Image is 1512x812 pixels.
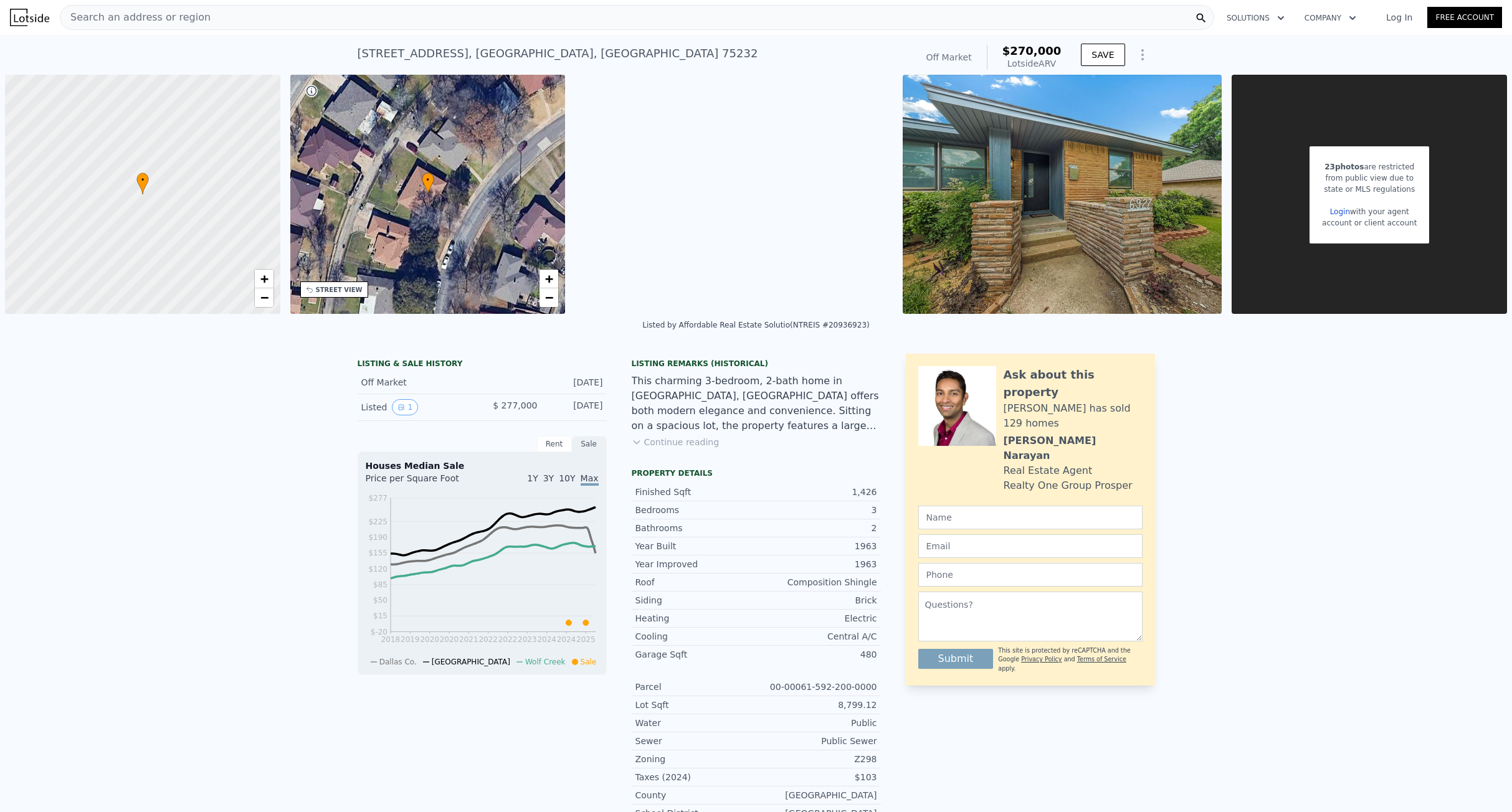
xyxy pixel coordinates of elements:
[366,472,482,492] div: Price per Square Foot
[581,658,597,666] span: Sale
[10,9,49,26] img: Lotside
[918,506,1143,529] input: Name
[635,630,756,643] div: Cooling
[756,558,877,570] div: 1963
[1330,207,1350,216] a: Login
[926,51,971,64] div: Off Market
[918,649,994,669] button: Submit
[358,359,607,371] div: LISTING & SALE HISTORY
[316,285,363,295] div: STREET VIEW
[581,473,599,486] span: Max
[525,658,566,666] span: Wolf Creek
[545,290,553,305] span: −
[635,486,756,498] div: Finished Sqft
[635,612,756,625] div: Heating
[756,648,877,661] div: 480
[635,648,756,661] div: Garage Sqft
[493,400,537,410] span: $ 277,000
[635,681,756,693] div: Parcel
[756,522,877,534] div: 2
[368,549,388,557] tspan: $155
[537,436,572,452] div: Rent
[635,753,756,765] div: Zoning
[432,658,510,666] span: [GEOGRAPHIC_DATA]
[1322,184,1417,195] div: state or MLS regulations
[366,460,599,472] div: Houses Median Sale
[635,558,756,570] div: Year Improved
[632,359,881,369] div: Listing Remarks (Historical)
[1350,207,1409,216] span: with your agent
[401,635,420,644] tspan: 2019
[255,288,273,307] a: Zoom out
[756,594,877,607] div: Brick
[756,735,877,747] div: Public Sewer
[756,504,877,516] div: 3
[635,735,756,747] div: Sewer
[548,376,603,389] div: [DATE]
[632,468,881,478] div: Property details
[559,473,575,483] span: 10Y
[260,290,268,305] span: −
[373,596,388,605] tspan: $50
[635,594,756,607] div: Siding
[1322,217,1417,229] div: account or client account
[1004,433,1143,463] div: [PERSON_NAME] Narayan
[368,494,388,503] tspan: $277
[358,45,758,62] div: [STREET_ADDRESS] , [GEOGRAPHIC_DATA] , [GEOGRAPHIC_DATA] 75232
[635,717,756,729] div: Water
[361,399,472,415] div: Listed
[635,504,756,516] div: Bedrooms
[998,646,1142,673] div: This site is protected by reCAPTCHA and the Google and apply.
[756,612,877,625] div: Electric
[918,534,1143,558] input: Email
[373,611,388,620] tspan: $15
[543,473,554,483] span: 3Y
[368,533,388,542] tspan: $190
[576,635,596,644] tspan: 2025
[392,399,418,415] button: View historical data
[260,271,268,286] span: +
[537,635,556,644] tspan: 2024
[1004,463,1093,478] div: Real Estate Agent
[632,374,881,433] div: This charming 3-bedroom, 2-bath home in [GEOGRAPHIC_DATA], [GEOGRAPHIC_DATA] offers both modern e...
[527,473,538,483] span: 1Y
[556,635,576,644] tspan: 2024
[1371,11,1427,24] a: Log In
[136,174,149,186] span: •
[635,522,756,534] div: Bathrooms
[422,174,434,186] span: •
[1004,366,1143,401] div: Ask about this property
[136,172,149,194] div: •
[361,376,472,389] div: Off Market
[379,658,417,666] span: Dallas Co.
[1002,44,1062,57] span: $270,000
[1004,478,1133,493] div: Realty One Group Prosper
[635,540,756,552] div: Year Built
[459,635,478,644] tspan: 2021
[756,681,877,693] div: 00-00061-592-200-0000
[478,635,498,644] tspan: 2022
[1324,163,1364,171] span: 23 photos
[756,717,877,729] div: Public
[60,10,211,25] span: Search an address or region
[756,771,877,783] div: $103
[918,563,1143,587] input: Phone
[1004,401,1143,431] div: [PERSON_NAME] has sold 129 homes
[1427,7,1502,28] a: Free Account
[635,771,756,783] div: Taxes (2024)
[255,270,273,288] a: Zoom in
[1077,656,1126,663] a: Terms of Service
[756,540,877,552] div: 1963
[540,270,558,288] a: Zoom in
[498,635,517,644] tspan: 2022
[518,635,537,644] tspan: 2023
[632,436,720,448] button: Continue reading
[1081,44,1124,66] button: SAVE
[756,576,877,588] div: Composition Shingle
[420,635,439,644] tspan: 2020
[572,436,607,452] div: Sale
[903,75,1222,314] img: Sale: 157988145 Parcel: 112751470
[422,172,434,194] div: •
[1322,172,1417,184] div: from public view due to
[756,699,877,711] div: 8,799.12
